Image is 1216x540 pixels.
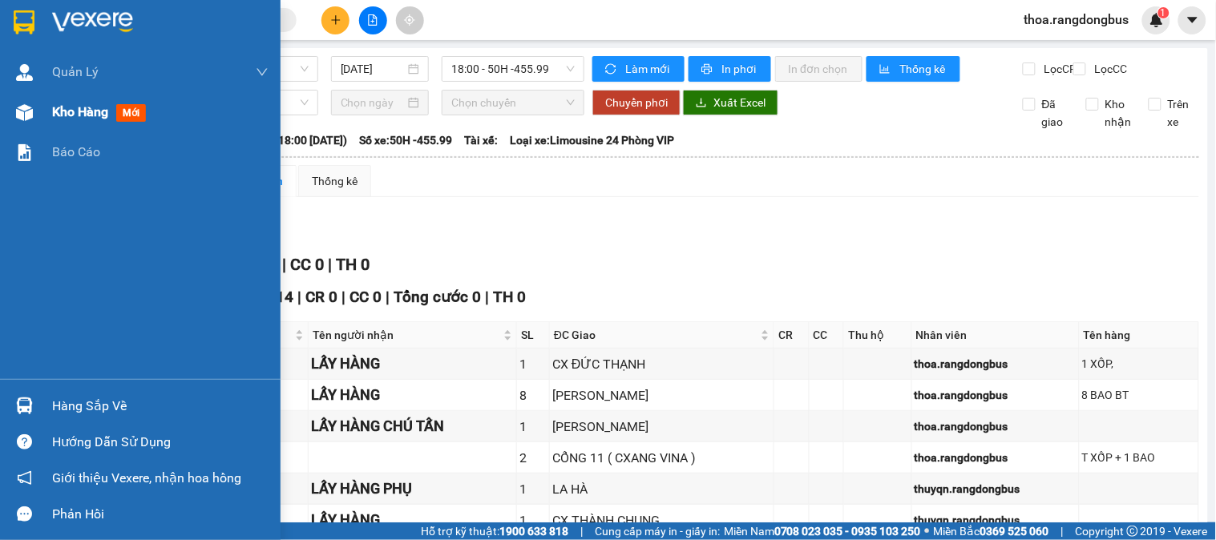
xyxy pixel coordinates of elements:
span: Báo cáo [52,142,100,162]
img: warehouse-icon [16,397,33,414]
span: Đã giao [1036,95,1074,131]
span: Lọc CR [1038,60,1080,78]
img: warehouse-icon [16,104,33,121]
th: CR [774,322,810,349]
button: downloadXuất Excel [683,90,778,115]
div: CX ĐỨC THẠNH [552,354,771,374]
span: Kho nhận [1099,95,1138,131]
button: syncLàm mới [592,56,685,82]
div: Hàng sắp về [52,394,269,418]
span: | [341,288,345,306]
td: LẤY HÀNG PHỤ [309,474,517,505]
span: download [696,97,707,110]
span: thoa.rangdongbus [1012,10,1142,30]
span: Xuất Excel [713,94,766,111]
span: aim [404,14,415,26]
span: down [256,66,269,79]
button: bar-chartThống kê [867,56,960,82]
sup: 1 [1158,7,1170,18]
span: Tên người nhận [313,326,500,344]
div: CỔNG 11 ( CXANG VINA ) [552,448,771,468]
button: aim [396,6,424,34]
button: plus [321,6,349,34]
strong: 0369 525 060 [980,525,1049,538]
span: ĐC Giao [554,326,757,344]
div: CX THÀNH CHUNG [552,510,771,530]
span: mới [116,104,146,122]
span: Trên xe [1161,95,1200,131]
span: CC 0 [349,288,382,306]
span: message [17,506,32,522]
span: CC 0 [290,255,324,274]
div: 1 [519,510,547,530]
button: In đơn chọn [775,56,863,82]
th: SL [517,322,550,349]
span: caret-down [1186,13,1200,27]
span: Chuyến: (18:00 [DATE]) [230,131,347,149]
div: thoa.rangdongbus [915,417,1077,435]
div: thuyqn.rangdongbus [915,511,1077,529]
span: | [297,288,301,306]
span: TH 0 [493,288,526,306]
span: In phơi [721,60,758,78]
span: 18:00 - 50H -455.99 [451,57,575,81]
input: 11/10/2025 [341,60,406,78]
span: Tài xế: [464,131,498,149]
strong: 0708 023 035 - 0935 103 250 [774,525,921,538]
span: question-circle [17,434,32,449]
span: plus [330,14,341,26]
div: [PERSON_NAME] [552,385,771,405]
button: Chuyển phơi [592,90,681,115]
div: 1 [519,417,547,437]
td: LẤY HÀNG [309,505,517,536]
span: file-add [367,14,378,26]
div: T XỐP + 1 BAO [1082,449,1196,466]
strong: 1900 633 818 [499,525,568,538]
span: Làm mới [625,60,672,78]
span: CR 0 [305,288,337,306]
span: Giới thiệu Vexere, nhận hoa hồng [52,468,241,488]
div: LẤY HÀNG PHỤ [311,478,514,500]
div: 1 [519,354,547,374]
span: TH 0 [336,255,370,274]
span: printer [701,63,715,76]
span: | [328,255,332,274]
td: LẤY HÀNG [309,349,517,380]
img: logo-vxr [14,10,34,34]
td: LẤY HÀNG [309,380,517,411]
div: Hướng dẫn sử dụng [52,430,269,454]
div: LA HÀ [552,479,771,499]
span: Cung cấp máy in - giấy in: [595,522,720,540]
div: 2 [519,448,547,468]
div: LẤY HÀNG CHÚ TẤN [311,415,514,437]
div: 1 XỐP, [1082,355,1196,373]
span: Loại xe: Limousine 24 Phòng VIP [510,131,674,149]
div: LẤY HÀNG [311,509,514,531]
span: Lọc CC [1089,60,1130,78]
span: | [1061,522,1064,540]
span: Quản Lý [52,62,99,82]
span: sync [605,63,619,76]
span: Chọn chuyến [451,91,575,115]
span: | [282,255,286,274]
div: thoa.rangdongbus [915,449,1077,466]
span: Thống kê [899,60,947,78]
div: thoa.rangdongbus [915,355,1077,373]
span: Số xe: 50H -455.99 [359,131,452,149]
img: icon-new-feature [1149,13,1164,27]
div: 8 BAO BT [1082,386,1196,404]
div: 1 [519,479,547,499]
button: file-add [359,6,387,34]
span: Tổng cước 0 [394,288,481,306]
button: caret-down [1178,6,1206,34]
div: LẤY HÀNG [311,353,514,375]
span: Miền Nam [724,522,921,540]
span: notification [17,470,32,486]
div: Phản hồi [52,502,269,526]
span: Kho hàng [52,104,108,119]
img: solution-icon [16,144,33,161]
button: printerIn phơi [689,56,771,82]
div: thuyqn.rangdongbus [915,480,1077,498]
div: 8 [519,385,547,405]
span: | [485,288,489,306]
